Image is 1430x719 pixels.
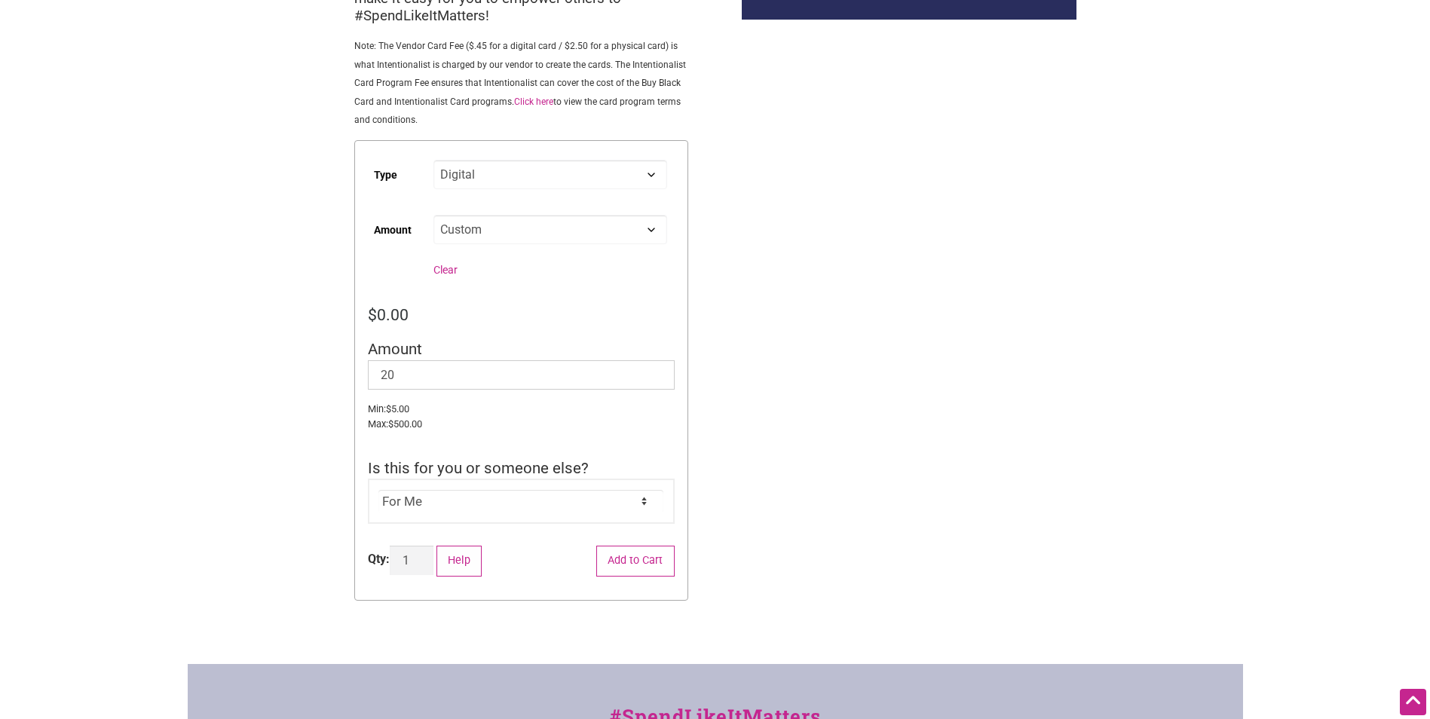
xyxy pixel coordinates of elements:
[433,264,458,276] a: Clear options
[388,418,393,430] span: $
[368,305,409,324] bdi: 0.00
[390,546,433,575] input: Product quantity
[386,403,391,415] span: $
[386,403,409,415] bdi: 5.00
[514,96,553,107] a: Click here
[368,417,675,432] small: Max:
[436,546,482,577] button: Help
[378,490,663,512] select: Is this for you or someone else?
[388,418,422,430] bdi: 500.00
[374,158,397,192] label: Type
[368,305,377,324] span: $
[596,546,675,577] button: Add to Cart
[368,340,422,358] span: Amount
[368,550,390,568] div: Qty:
[354,41,686,125] span: Note: The Vendor Card Fee ($.45 for a digital card / $2.50 for a physical card) is what Intention...
[368,360,675,390] input: Amount
[368,459,589,477] span: Is this for you or someone else?
[368,402,675,417] small: Min:
[1400,689,1426,715] div: Scroll Back to Top
[374,213,412,247] label: Amount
